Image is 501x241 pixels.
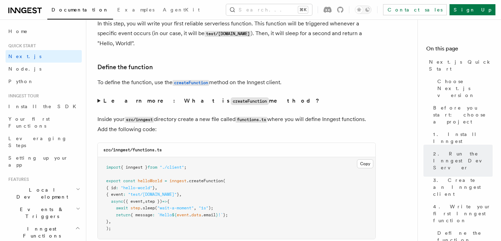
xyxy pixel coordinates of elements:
[6,113,82,132] a: Your first Functions
[177,212,189,217] span: event
[6,132,82,152] a: Leveraging Steps
[97,19,376,48] p: In this step, you will write your first reliable serverless function. This function will be trigg...
[426,56,493,75] a: Next.js Quick Start
[6,75,82,88] a: Python
[143,199,145,204] span: ,
[116,212,130,217] span: return
[145,199,162,204] span: step })
[223,178,225,183] span: (
[162,199,167,204] span: =>
[125,117,154,123] code: src/inngest
[130,212,152,217] span: { message
[155,185,157,190] span: ,
[6,225,75,239] span: Inngest Functions
[6,25,82,38] a: Home
[6,186,76,200] span: Local Development
[6,203,82,223] button: Events & Triggers
[450,4,495,15] a: Sign Up
[8,79,34,84] span: Python
[173,80,209,86] code: createFunction
[103,97,321,104] strong: Learn more: What is method?
[430,102,493,128] a: Before you start: choose a project
[8,136,67,148] span: Leveraging Steps
[106,219,109,224] span: }
[106,178,121,183] span: export
[231,97,269,105] code: createFunction
[383,4,447,15] a: Contact sales
[97,114,376,134] p: Inside your directory create a new file called where you will define Inngest functions. Add the f...
[6,43,36,49] span: Quick start
[123,199,143,204] span: ({ event
[433,131,493,145] span: 1. Install Inngest
[437,78,493,99] span: Choose Next.js version
[236,117,267,123] code: functions.ts
[223,212,228,217] span: };
[6,184,82,203] button: Local Development
[184,165,186,170] span: ;
[430,200,493,227] a: 4. Write your first Inngest function
[433,177,493,198] span: 3. Create an Inngest client
[298,6,308,13] kbd: ⌘K
[8,28,28,35] span: Home
[435,75,493,102] a: Choose Next.js version
[116,185,118,190] span: :
[117,7,154,13] span: Examples
[130,206,140,210] span: step
[47,2,113,19] a: Documentation
[430,128,493,147] a: 1. Install Inngest
[169,178,186,183] span: inngest
[433,150,493,171] span: 2. Run the Inngest Dev Server
[218,212,223,217] span: !`
[106,226,111,231] span: );
[189,212,191,217] span: .
[8,155,68,168] span: Setting up your app
[97,62,153,72] a: Define the function
[430,174,493,200] a: 3. Create an Inngest client
[152,185,155,190] span: }
[152,212,155,217] span: :
[8,116,50,129] span: Your first Functions
[8,54,41,59] span: Next.js
[128,192,177,197] span: "test/[DOMAIN_NAME]"
[111,199,123,204] span: async
[106,165,121,170] span: import
[6,177,29,182] span: Features
[6,50,82,63] a: Next.js
[173,79,209,86] a: createFunction
[226,4,312,15] button: Search...⌘K
[106,192,123,197] span: { event
[205,31,251,37] code: test/[DOMAIN_NAME]
[109,219,111,224] span: ,
[97,96,376,106] summary: Learn more: What iscreateFunctionmethod?
[6,152,82,171] a: Setting up your app
[194,206,196,210] span: ,
[201,212,216,217] span: .email
[123,192,126,197] span: :
[430,147,493,174] a: 2. Run the Inngest Dev Server
[426,45,493,56] h4: On this page
[123,178,135,183] span: const
[113,2,159,19] a: Examples
[138,178,162,183] span: helloWorld
[51,7,109,13] span: Documentation
[433,104,493,125] span: Before you start: choose a project
[208,206,213,210] span: );
[6,206,76,220] span: Events & Triggers
[159,2,204,19] a: AgentKit
[167,199,169,204] span: {
[160,165,184,170] span: "./client"
[140,206,155,210] span: .sleep
[106,185,116,190] span: { id
[186,178,223,183] span: .createFunction
[216,212,218,217] span: }
[199,206,208,210] span: "1s"
[121,185,152,190] span: "hello-world"
[6,100,82,113] a: Install the SDK
[157,206,194,210] span: "wait-a-moment"
[165,178,167,183] span: =
[148,165,157,170] span: from
[8,104,80,109] span: Install the SDK
[355,6,372,14] button: Toggle dark mode
[433,203,493,224] span: 4. Write your first Inngest function
[163,7,200,13] span: AgentKit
